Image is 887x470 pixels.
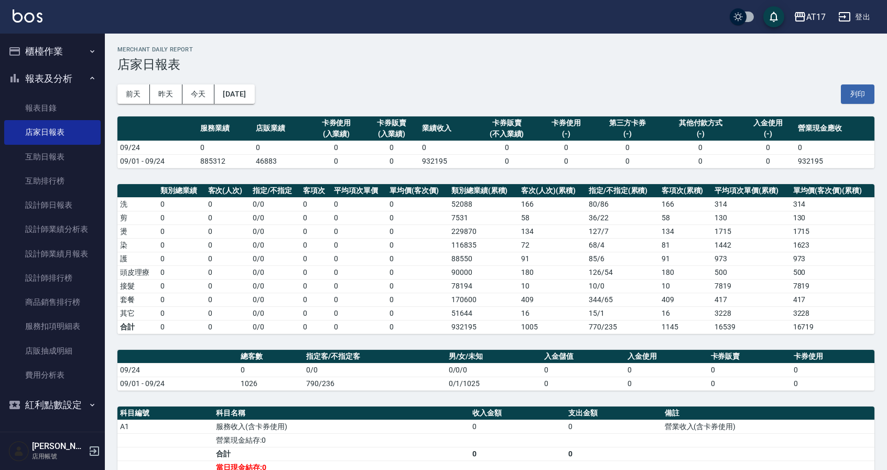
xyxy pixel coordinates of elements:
td: 0 [158,306,205,320]
td: 885312 [198,154,253,168]
button: 櫃檯作業 [4,38,101,65]
p: 店用帳號 [32,452,85,461]
td: 0 [253,141,309,154]
td: 1005 [518,320,586,334]
td: 16 [659,306,712,320]
td: 0 [594,141,661,154]
td: 0 [205,197,251,211]
td: 166 [518,197,586,211]
td: 0/0 [304,363,446,377]
td: 0 [470,420,566,433]
td: 344 / 65 [586,293,659,306]
td: 0 / 0 [250,211,300,225]
td: 0 [740,141,796,154]
td: 0 [708,363,792,377]
td: 58 [518,211,586,225]
td: 0 [158,265,205,279]
td: 973 [712,252,790,265]
td: 套餐 [117,293,158,306]
td: 0 [661,154,740,168]
img: Logo [13,9,42,23]
td: 0 [387,211,448,225]
td: 51644 [449,306,518,320]
td: 接髮 [117,279,158,293]
td: 0 [538,154,594,168]
td: 130 [791,211,874,225]
td: 0 [387,225,448,238]
td: 0 [475,154,539,168]
td: 0 [387,320,448,334]
td: 72 [518,238,586,252]
th: 指定/不指定 [250,184,300,198]
th: 總客數 [238,350,304,364]
td: 護 [117,252,158,265]
h2: Merchant Daily Report [117,46,874,53]
th: 平均項次單價 [331,184,387,198]
table: a dense table [117,116,874,168]
div: (-) [664,129,738,140]
td: 0 [387,252,448,265]
td: 0/0 [250,320,300,334]
td: 0 [542,363,625,377]
button: [DATE] [214,84,254,104]
td: 0 [331,225,387,238]
td: 85 / 6 [586,252,659,265]
td: 0 [300,279,331,293]
td: 0 [387,238,448,252]
button: save [763,6,784,27]
td: 0 [387,279,448,293]
a: 設計師業績分析表 [4,217,101,241]
div: (-) [597,129,658,140]
a: 報表目錄 [4,96,101,120]
th: 業績收入 [419,116,475,141]
td: 16719 [791,320,874,334]
td: 0 [566,420,662,433]
td: 其它 [117,306,158,320]
td: 0 [205,211,251,225]
td: 0 [594,154,661,168]
th: 服務業績 [198,116,253,141]
td: 0 [309,154,364,168]
th: 單均價(客次價)(累積) [791,184,874,198]
td: 166 [659,197,712,211]
td: 0 [740,154,796,168]
td: 0 [300,265,331,279]
td: 0 [387,293,448,306]
td: 0 [205,238,251,252]
div: 卡券使用 [541,117,591,129]
td: 09/01 - 09/24 [117,154,198,168]
table: a dense table [117,350,874,391]
td: 58 [659,211,712,225]
td: 頭皮理療 [117,265,158,279]
td: 0 / 0 [250,238,300,252]
td: 7819 [712,279,790,293]
td: 417 [791,293,874,306]
div: 卡券販賣 [478,117,536,129]
td: 0 / 0 [250,279,300,293]
td: 0 [331,279,387,293]
td: 0 [158,238,205,252]
td: 0 [205,252,251,265]
td: 1715 [712,225,790,238]
th: 入金使用 [625,350,708,364]
th: 店販業績 [253,116,309,141]
td: 0 [205,225,251,238]
td: 180 [659,265,712,279]
td: A1 [117,420,213,433]
img: Person [8,441,29,462]
td: 3228 [712,306,790,320]
td: 0 / 0 [250,225,300,238]
td: 1715 [791,225,874,238]
td: 0 [625,377,708,390]
td: 314 [791,197,874,211]
td: 932195 [795,154,874,168]
td: 0 [661,141,740,154]
th: 男/女/未知 [446,350,542,364]
td: 7819 [791,279,874,293]
a: 商品銷售排行榜 [4,290,101,314]
td: 68 / 4 [586,238,659,252]
th: 客項次 [300,184,331,198]
th: 支出金額 [566,407,662,420]
th: 單均價(客次價) [387,184,448,198]
table: a dense table [117,184,874,334]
